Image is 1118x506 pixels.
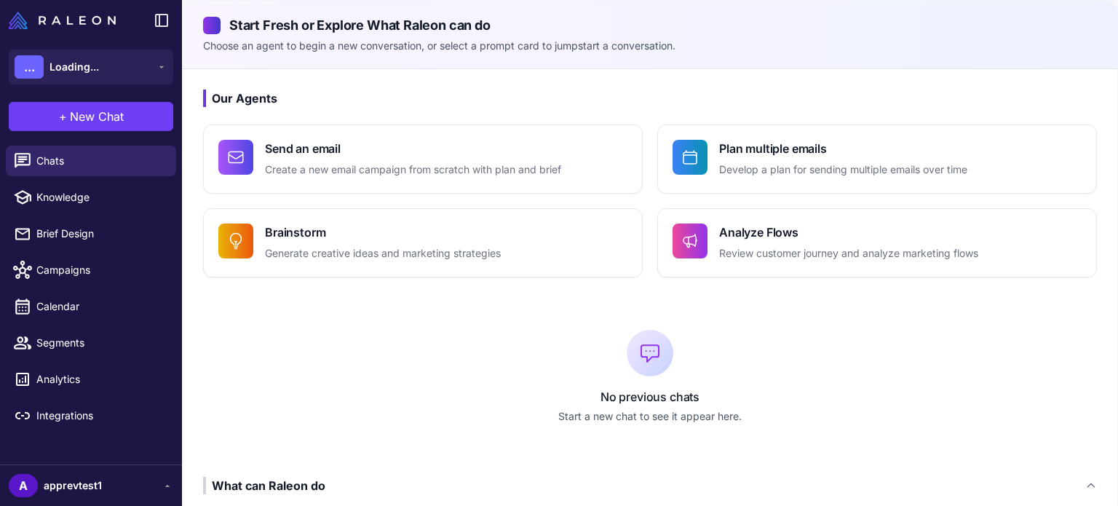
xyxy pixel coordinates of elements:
h4: Analyze Flows [719,224,978,241]
h4: Plan multiple emails [719,140,967,157]
button: Analyze FlowsReview customer journey and analyze marketing flows [657,208,1097,277]
h4: Brainstorm [265,224,501,241]
p: Create a new email campaign from scratch with plan and brief [265,162,561,178]
a: Analytics [6,364,176,395]
button: Send an emailCreate a new email campaign from scratch with plan and brief [203,124,643,194]
div: A [9,474,38,497]
p: Develop a plan for sending multiple emails over time [719,162,967,178]
img: Raleon Logo [9,12,116,29]
a: Knowledge [6,182,176,213]
p: Review customer journey and analyze marketing flows [719,245,978,262]
span: Brief Design [36,226,164,242]
a: Segments [6,328,176,358]
h3: Our Agents [203,90,1097,107]
a: Campaigns [6,255,176,285]
a: Calendar [6,291,176,322]
a: Chats [6,146,176,176]
span: Segments [36,335,164,351]
a: Raleon Logo [9,12,122,29]
a: Brief Design [6,218,176,249]
h4: Send an email [265,140,561,157]
p: Start a new chat to see it appear here. [203,408,1097,424]
span: + [59,108,67,125]
span: Integrations [36,408,164,424]
button: Plan multiple emailsDevelop a plan for sending multiple emails over time [657,124,1097,194]
span: New Chat [70,108,124,125]
a: Integrations [6,400,176,431]
span: Calendar [36,299,164,315]
button: ...Loading... [9,50,173,84]
div: ... [15,55,44,79]
span: Loading... [49,59,99,75]
p: No previous chats [203,388,1097,406]
button: BrainstormGenerate creative ideas and marketing strategies [203,208,643,277]
span: Chats [36,153,164,169]
span: Campaigns [36,262,164,278]
p: Choose an agent to begin a new conversation, or select a prompt card to jumpstart a conversation. [203,38,1097,54]
div: What can Raleon do [203,477,325,494]
span: Knowledge [36,189,164,205]
h2: Start Fresh or Explore What Raleon can do [203,15,1097,35]
p: Generate creative ideas and marketing strategies [265,245,501,262]
span: apprevtest1 [44,478,102,494]
span: Analytics [36,371,164,387]
button: +New Chat [9,102,173,131]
